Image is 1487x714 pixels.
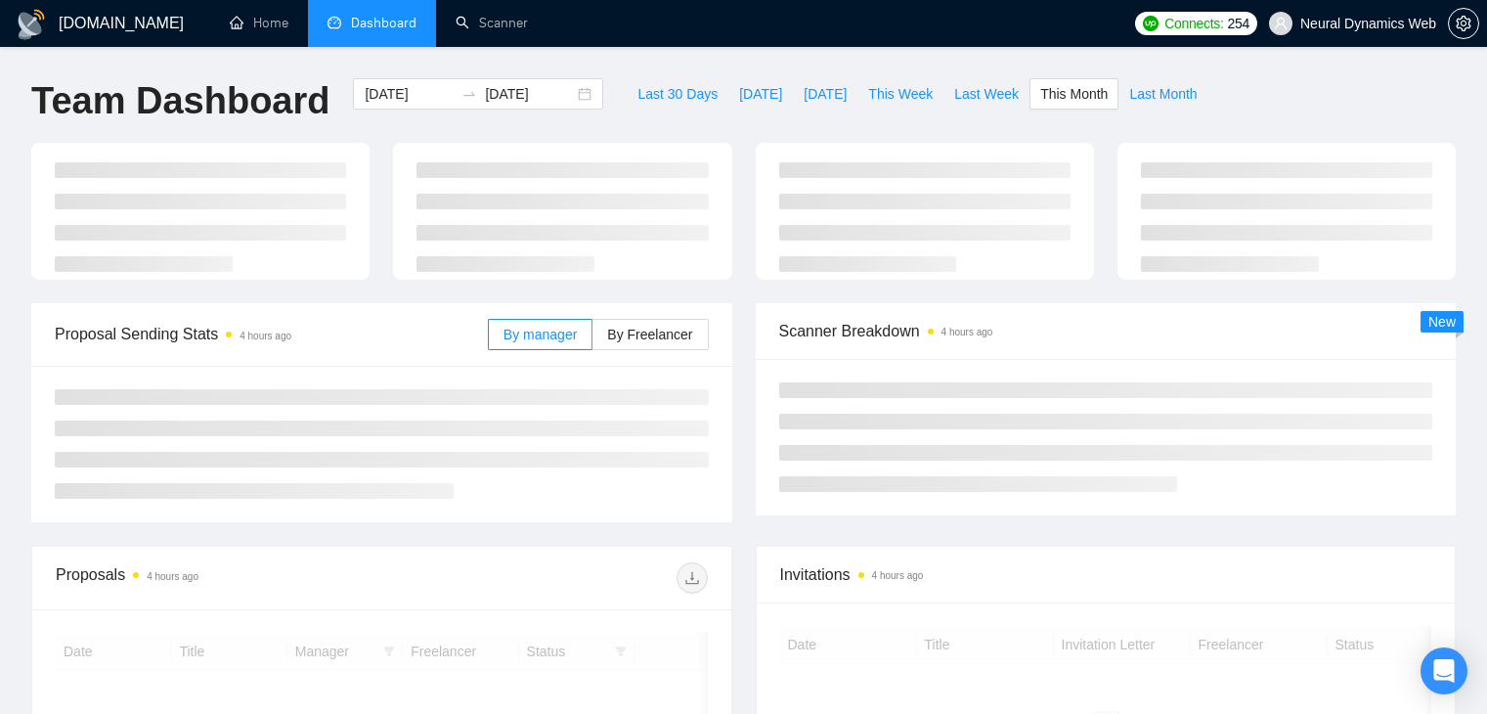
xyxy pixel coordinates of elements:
[868,83,933,105] span: This Week
[461,86,477,102] span: swap-right
[1029,78,1118,110] button: This Month
[1421,647,1467,694] div: Open Intercom Messenger
[456,15,528,31] a: searchScanner
[503,327,577,342] span: By manager
[31,78,329,124] h1: Team Dashboard
[1164,13,1223,34] span: Connects:
[1449,16,1478,31] span: setting
[365,83,454,105] input: Start date
[240,331,291,341] time: 4 hours ago
[779,319,1433,343] span: Scanner Breakdown
[461,86,477,102] span: to
[56,562,381,594] div: Proposals
[941,327,993,337] time: 4 hours ago
[872,570,924,581] time: 4 hours ago
[637,83,718,105] span: Last 30 Days
[1129,83,1197,105] span: Last Month
[607,327,692,342] span: By Freelancer
[328,16,341,29] span: dashboard
[857,78,943,110] button: This Week
[55,322,488,346] span: Proposal Sending Stats
[954,83,1019,105] span: Last Week
[16,9,47,40] img: logo
[739,83,782,105] span: [DATE]
[1228,13,1249,34] span: 254
[351,15,416,31] span: Dashboard
[780,562,1432,587] span: Invitations
[1274,17,1288,30] span: user
[627,78,728,110] button: Last 30 Days
[1448,16,1479,31] a: setting
[793,78,857,110] button: [DATE]
[804,83,847,105] span: [DATE]
[147,571,198,582] time: 4 hours ago
[1428,314,1456,330] span: New
[230,15,288,31] a: homeHome
[1040,83,1108,105] span: This Month
[1118,78,1207,110] button: Last Month
[728,78,793,110] button: [DATE]
[485,83,574,105] input: End date
[1448,8,1479,39] button: setting
[943,78,1029,110] button: Last Week
[1143,16,1159,31] img: upwork-logo.png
